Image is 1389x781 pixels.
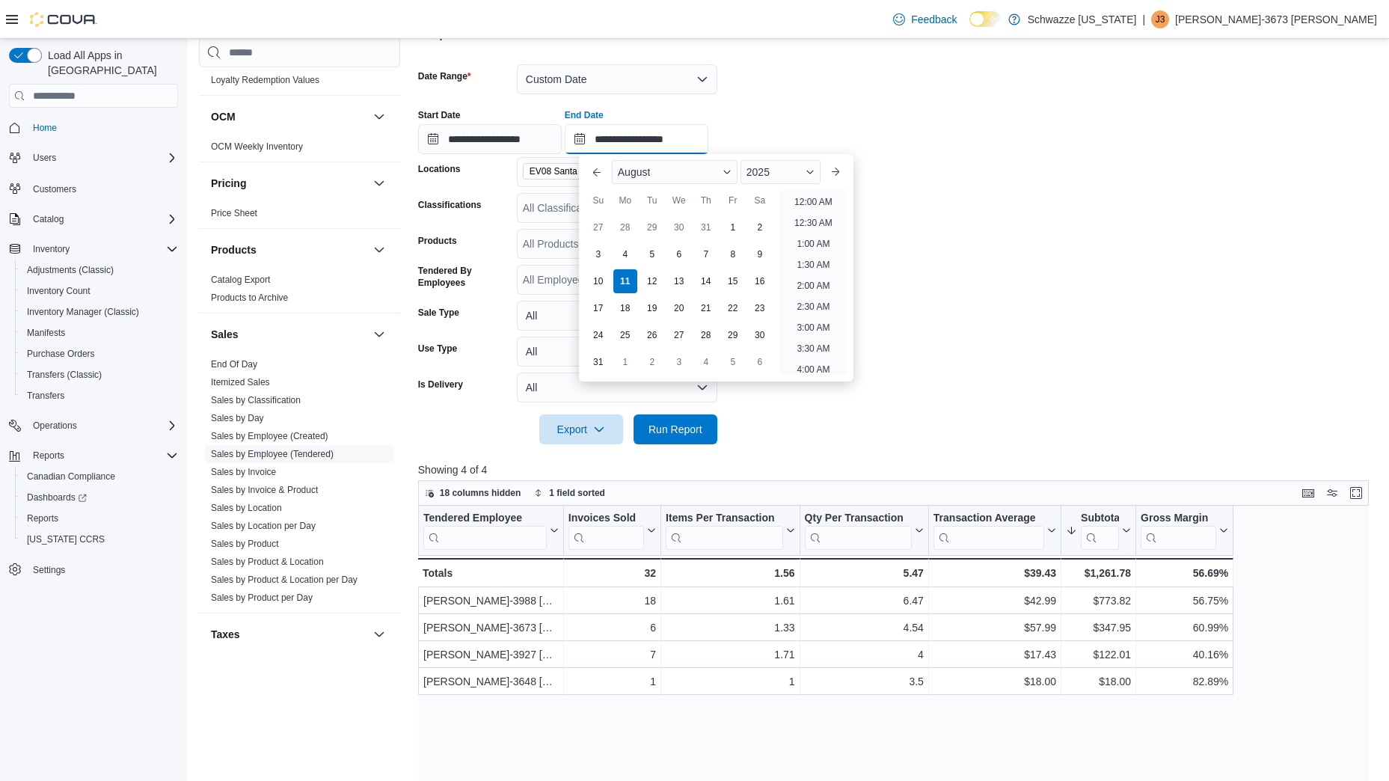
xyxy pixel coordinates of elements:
a: Sales by Product per Day [211,592,313,603]
button: All [517,301,717,331]
p: Schwazze [US_STATE] [1028,10,1137,28]
input: Press the down key to open a popover containing a calendar. [418,124,562,154]
a: Transfers (Classic) [21,366,108,384]
li: 12:00 AM [788,193,838,211]
span: Sales by Product & Location per Day [211,574,358,586]
a: Transfers [21,387,70,405]
h3: OCM [211,109,236,124]
div: $122.01 [1066,646,1131,664]
a: Sales by Product & Location [211,557,324,567]
div: day-6 [748,350,772,374]
button: Qty Per Transaction [804,512,923,550]
div: day-4 [613,242,637,266]
button: 1 field sorted [528,484,611,502]
div: [PERSON_NAME]-3988 [PERSON_NAME] [423,592,559,610]
div: John-3673 Montoya [1151,10,1169,28]
div: Subtotal [1081,512,1119,526]
span: Home [27,118,178,137]
li: 1:00 AM [791,235,835,253]
div: 6.47 [804,592,923,610]
label: Start Date [418,109,461,121]
span: Purchase Orders [27,348,95,360]
span: EV08 Santa Fe [523,163,609,180]
span: Sales by Product per Day [211,592,313,604]
span: Purchase Orders [21,345,178,363]
button: Customers [3,177,184,199]
div: Button. Open the month selector. August is currently selected. [612,160,738,184]
button: Canadian Compliance [15,466,184,487]
div: day-27 [667,323,691,347]
span: Operations [33,420,77,432]
span: Reports [27,447,178,465]
a: Adjustments (Classic) [21,261,120,279]
a: Sales by Location per Day [211,521,316,531]
button: Enter fullscreen [1347,484,1365,502]
span: Canadian Compliance [27,471,115,483]
div: 3.5 [804,673,923,690]
li: 4:00 AM [791,361,835,379]
button: Display options [1323,484,1341,502]
span: Reports [21,509,178,527]
button: Pricing [211,176,367,191]
h3: Pricing [211,176,246,191]
div: day-28 [613,215,637,239]
span: Customers [33,183,76,195]
a: Dashboards [21,488,93,506]
div: day-23 [748,296,772,320]
div: day-3 [667,350,691,374]
span: Inventory Count [27,285,91,297]
a: Sales by Employee (Created) [211,431,328,441]
span: Sales by Employee (Tendered) [211,448,334,460]
span: Canadian Compliance [21,468,178,486]
div: day-29 [721,323,745,347]
button: Catalog [3,209,184,230]
div: 1.56 [666,564,795,582]
span: Manifests [21,324,178,342]
img: Cova [30,12,97,27]
div: 60.99% [1141,619,1228,637]
button: 18 columns hidden [419,484,527,502]
span: Sales by Invoice [211,466,276,478]
div: Tendered Employee [423,512,547,526]
div: day-27 [586,215,610,239]
a: Inventory Manager (Classic) [21,303,145,321]
div: 1.71 [666,646,795,664]
button: Pricing [370,174,388,192]
li: 1:30 AM [791,256,835,274]
li: 2:00 AM [791,277,835,295]
div: Subtotal [1081,512,1119,550]
div: Loyalty [199,53,400,95]
span: Sales by Product [211,538,279,550]
div: day-8 [721,242,745,266]
span: Inventory Manager (Classic) [21,303,178,321]
a: Dashboards [15,487,184,508]
button: OCM [211,109,367,124]
button: Sales [370,325,388,343]
div: 1.61 [666,592,795,610]
button: All [517,337,717,367]
div: day-1 [613,350,637,374]
button: Next month [824,160,847,184]
div: 4.54 [804,619,923,637]
span: Sales by Classification [211,394,301,406]
a: Price Sheet [211,208,257,218]
a: End Of Day [211,359,257,370]
div: Gross Margin [1141,512,1216,550]
a: Sales by Classification [211,395,301,405]
button: Home [3,117,184,138]
div: day-5 [721,350,745,374]
button: [US_STATE] CCRS [15,529,184,550]
div: $1,261.78 [1066,564,1131,582]
div: day-3 [586,242,610,266]
div: Totals [423,564,559,582]
li: 3:30 AM [791,340,835,358]
span: Dashboards [21,488,178,506]
button: Operations [3,415,184,436]
div: day-21 [694,296,718,320]
button: Reports [15,508,184,529]
label: Tendered By Employees [418,265,511,289]
span: Transfers (Classic) [21,366,178,384]
label: Products [418,235,457,247]
span: 1 field sorted [549,487,605,499]
div: day-30 [667,215,691,239]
